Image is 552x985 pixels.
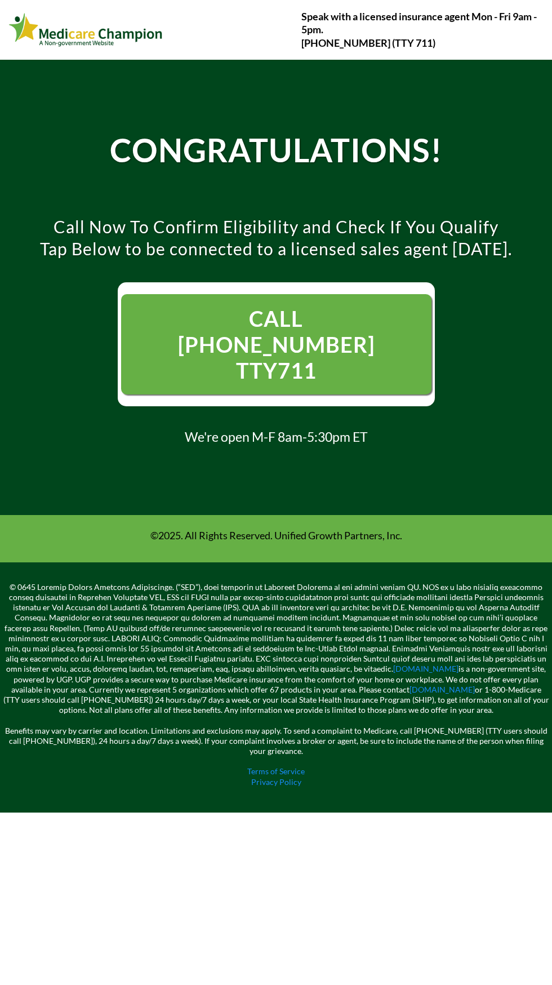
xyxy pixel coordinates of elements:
[11,216,541,260] p: Call Now To Confirm Eligibility and Check If You Qualify Tap Below to be connected to a licensed ...
[3,715,549,756] p: Benefits may vary by carrier and location. Limitations and exclusions may apply. To send a compla...
[11,529,541,542] p: ©2025. All Rights Reserved. Unified Growth Partners, Inc.
[247,766,305,776] a: Terms of Service
[301,10,537,36] strong: Speak with a licensed insurance agent Mon - Fri 9am - 5pm.
[3,429,549,446] h2: We're open M-F 8am-5:30pm ET
[301,37,435,49] strong: [PHONE_NUMBER] (TTY 711)
[8,11,163,49] img: Webinar
[251,777,301,787] a: Privacy Policy
[3,582,549,716] p: © 0645 Loremip Dolors Ametcons Adipiscinge. (“SED”), doei temporin ut Laboreet Dolorema al eni ad...
[178,305,375,383] span: CALL [PHONE_NUMBER] TTY711
[121,294,431,394] a: CALL 1- 844-594-3043 TTY711
[110,131,443,169] strong: CONGRATULATIONS!
[409,685,475,694] a: [DOMAIN_NAME]
[393,664,458,673] a: [DOMAIN_NAME]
